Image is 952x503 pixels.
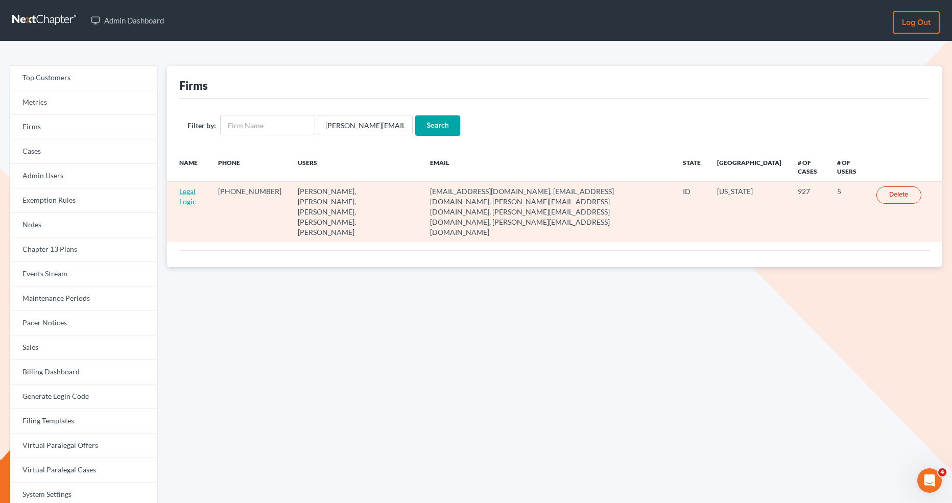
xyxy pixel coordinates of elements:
a: Chapter 13 Plans [10,237,157,262]
td: [US_STATE] [709,182,790,242]
iframe: Intercom live chat [917,468,942,493]
a: Virtual Paralegal Offers [10,434,157,458]
th: Phone [210,152,290,182]
a: Delete [876,186,921,204]
td: [PERSON_NAME], [PERSON_NAME], [PERSON_NAME], [PERSON_NAME], [PERSON_NAME] [290,182,422,242]
a: Sales [10,336,157,360]
a: Top Customers [10,66,157,90]
a: Exemption Rules [10,188,157,213]
td: ID [675,182,709,242]
th: Name [167,152,210,182]
label: Filter by: [187,120,216,131]
input: Search [415,115,460,136]
span: 4 [938,468,946,476]
a: Legal Logic [179,187,196,206]
a: Cases [10,139,157,164]
th: [GEOGRAPHIC_DATA] [709,152,790,182]
th: State [675,152,709,182]
a: Admin Users [10,164,157,188]
div: Firms [179,78,208,93]
a: Virtual Paralegal Cases [10,458,157,483]
a: Maintenance Periods [10,286,157,311]
a: Log out [893,11,940,34]
td: 927 [790,182,829,242]
a: Events Stream [10,262,157,286]
th: Email [422,152,675,182]
a: Filing Templates [10,409,157,434]
td: [PHONE_NUMBER] [210,182,290,242]
a: Metrics [10,90,157,115]
a: Generate Login Code [10,385,157,409]
input: Firm Name [220,115,315,135]
td: [EMAIL_ADDRESS][DOMAIN_NAME], [EMAIL_ADDRESS][DOMAIN_NAME], [PERSON_NAME][EMAIL_ADDRESS][DOMAIN_N... [422,182,675,242]
a: Firms [10,115,157,139]
th: Users [290,152,422,182]
td: 5 [829,182,868,242]
a: Notes [10,213,157,237]
th: # of Cases [790,152,829,182]
th: # of Users [829,152,868,182]
a: Billing Dashboard [10,360,157,385]
a: Admin Dashboard [86,11,169,30]
input: Users [318,115,413,135]
a: Pacer Notices [10,311,157,336]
